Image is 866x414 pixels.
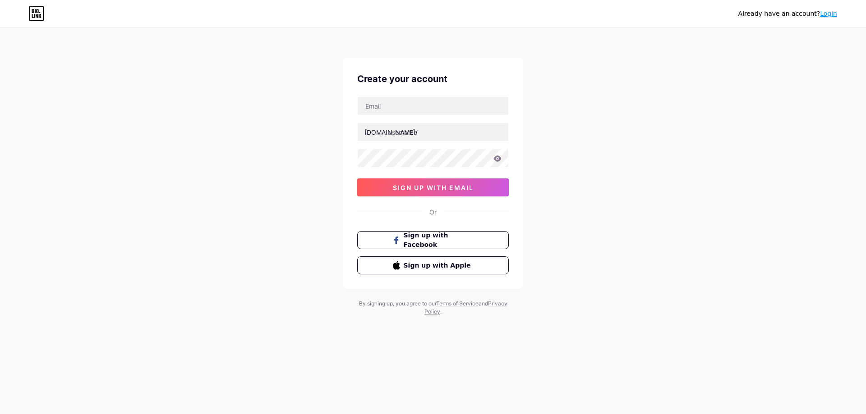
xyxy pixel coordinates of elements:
span: sign up with email [393,184,474,191]
div: By signing up, you agree to our and . [356,300,510,316]
div: Create your account [357,72,509,86]
a: Terms of Service [436,300,479,307]
a: Login [820,10,837,17]
span: Sign up with Facebook [404,231,474,250]
span: Sign up with Apple [404,261,474,270]
input: username [358,123,508,141]
div: Or [429,207,437,217]
button: Sign up with Facebook [357,231,509,249]
div: [DOMAIN_NAME]/ [364,127,418,137]
button: Sign up with Apple [357,256,509,274]
div: Already have an account? [738,9,837,18]
button: sign up with email [357,178,509,196]
input: Email [358,97,508,115]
